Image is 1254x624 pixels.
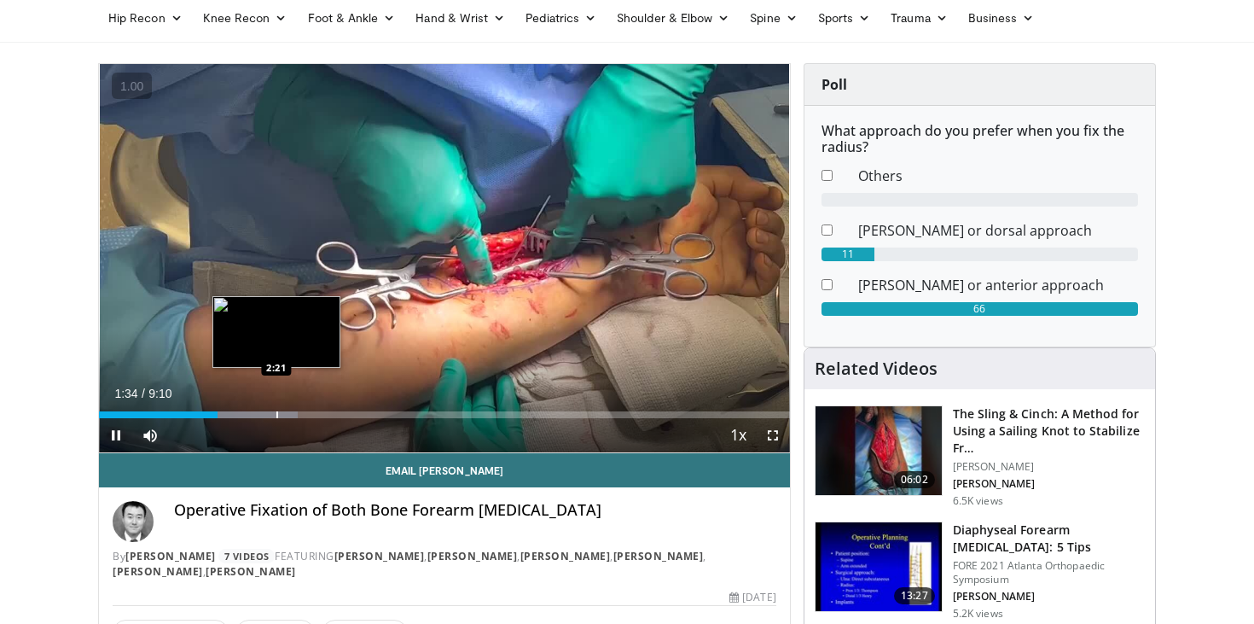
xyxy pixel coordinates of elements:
p: [PERSON_NAME] [953,590,1145,604]
a: [PERSON_NAME] [427,549,518,563]
a: Spine [740,1,807,35]
h4: Related Videos [815,359,938,379]
a: Sports [808,1,881,35]
div: 11 [821,248,874,261]
a: Trauma [880,1,958,35]
span: 1:34 [114,387,137,400]
img: 181f810e-e302-4326-8cf4-6288db1a84a7.150x105_q85_crop-smart_upscale.jpg [816,522,942,611]
div: Progress Bar [99,411,790,418]
h4: Operative Fixation of Both Bone Forearm [MEDICAL_DATA] [174,501,776,520]
a: [PERSON_NAME] [206,564,296,579]
div: 66 [821,302,1138,316]
strong: Poll [821,75,847,94]
a: 7 Videos [218,549,275,563]
a: [PERSON_NAME] [520,549,611,563]
dd: Others [845,166,1151,186]
p: [PERSON_NAME] [953,460,1145,474]
a: 13:27 Diaphyseal Forearm [MEDICAL_DATA]: 5 Tips FORE 2021 Atlanta Orthopaedic Symposium [PERSON_N... [815,522,1145,621]
p: FORE 2021 Atlanta Orthopaedic Symposium [953,559,1145,586]
button: Playback Rate [722,418,756,452]
dd: [PERSON_NAME] or anterior approach [845,275,1151,295]
p: 6.5K views [953,494,1003,508]
div: By FEATURING , , , , , [113,549,776,580]
a: Hand & Wrist [405,1,515,35]
button: Pause [99,418,133,452]
a: Hip Recon [98,1,193,35]
a: Pediatrics [515,1,607,35]
span: / [142,387,145,400]
h3: The Sling & Cinch: A Method for Using a Sailing Knot to Stabilize Fr… [953,405,1145,457]
span: 13:27 [894,587,935,604]
a: Email [PERSON_NAME] [99,453,790,487]
img: 7469cecb-783c-4225-a461-0115b718ad32.150x105_q85_crop-smart_upscale.jpg [816,406,942,495]
h6: What approach do you prefer when you fix the radius? [821,123,1138,155]
a: Shoulder & Elbow [607,1,740,35]
a: 06:02 The Sling & Cinch: A Method for Using a Sailing Knot to Stabilize Fr… [PERSON_NAME] [PERSON... [815,405,1145,508]
p: 5.2K views [953,607,1003,621]
div: [DATE] [729,590,775,605]
a: [PERSON_NAME] [613,549,704,563]
span: 9:10 [148,387,171,400]
a: Business [958,1,1045,35]
h3: Diaphyseal Forearm [MEDICAL_DATA]: 5 Tips [953,522,1145,556]
a: Knee Recon [193,1,298,35]
a: Foot & Ankle [298,1,406,35]
button: Fullscreen [756,418,790,452]
a: [PERSON_NAME] [125,549,216,563]
img: image.jpeg [212,296,340,368]
dd: [PERSON_NAME] or dorsal approach [845,220,1151,241]
p: [PERSON_NAME] [953,477,1145,491]
a: [PERSON_NAME] [334,549,425,563]
img: Avatar [113,501,154,542]
a: [PERSON_NAME] [113,564,203,579]
span: 06:02 [894,471,935,488]
button: Mute [133,418,167,452]
video-js: Video Player [99,64,790,453]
